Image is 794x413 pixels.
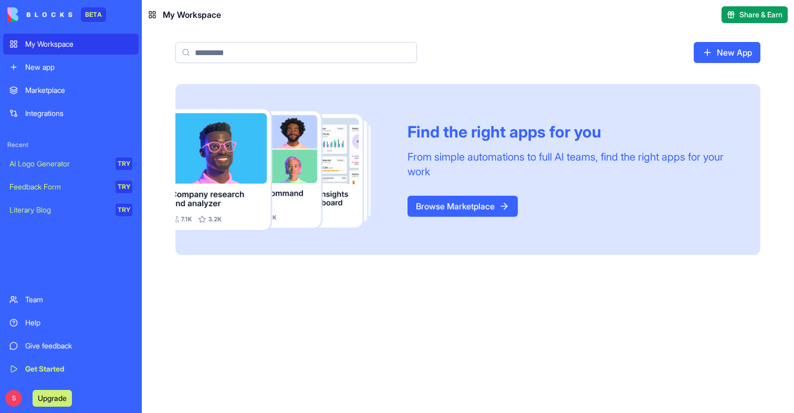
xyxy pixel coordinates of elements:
[9,158,108,169] div: AI Logo Generator
[408,196,518,217] a: Browse Marketplace
[3,141,139,149] span: Recent
[116,181,132,193] div: TRY
[739,9,782,20] span: Share & Earn
[33,393,72,403] a: Upgrade
[5,390,22,407] span: S
[3,80,139,101] a: Marketplace
[25,85,132,96] div: Marketplace
[3,289,139,310] a: Team
[116,204,132,216] div: TRY
[25,341,132,351] div: Give feedback
[408,150,735,179] div: From simple automations to full AI teams, find the right apps for your work
[116,157,132,170] div: TRY
[3,103,139,124] a: Integrations
[3,153,139,174] a: AI Logo GeneratorTRY
[81,7,106,22] div: BETA
[9,205,108,215] div: Literary Blog
[25,39,132,49] div: My Workspace
[3,312,139,333] a: Help
[7,7,106,22] a: BETA
[163,8,221,21] span: My Workspace
[694,42,760,63] a: New App
[25,364,132,374] div: Get Started
[175,109,391,230] img: Frame_181_egmpey.png
[7,7,72,22] img: logo
[3,358,139,379] a: Get Started
[25,317,132,328] div: Help
[3,57,139,78] a: New app
[33,390,72,407] button: Upgrade
[25,108,132,119] div: Integrations
[9,182,108,192] div: Feedback Form
[3,176,139,197] a: Feedback FormTRY
[3,34,139,55] a: My Workspace
[3,199,139,220] a: Literary BlogTRY
[25,294,132,305] div: Team
[408,122,735,141] div: Find the right apps for you
[3,335,139,356] a: Give feedback
[25,62,132,72] div: New app
[722,6,788,23] button: Share & Earn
